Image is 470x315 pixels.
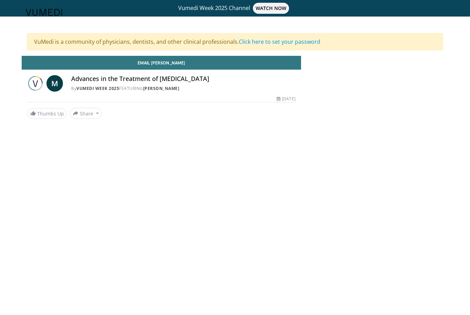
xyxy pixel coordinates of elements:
button: Share [70,108,102,119]
img: Vumedi Week 2025 [27,75,44,92]
h4: Advances in the Treatment of [MEDICAL_DATA] [71,75,296,83]
a: Thumbs Up [27,108,67,119]
a: [PERSON_NAME] [143,85,180,91]
a: Vumedi Week 2025 [76,85,119,91]
a: Click here to set your password [239,38,320,45]
div: VuMedi is a community of physicians, dentists, and other clinical professionals. [27,33,443,50]
div: [DATE] [277,96,295,102]
a: M [46,75,63,92]
a: Email [PERSON_NAME] [22,56,301,70]
div: By FEATURING [71,85,296,92]
img: VuMedi Logo [26,9,62,16]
